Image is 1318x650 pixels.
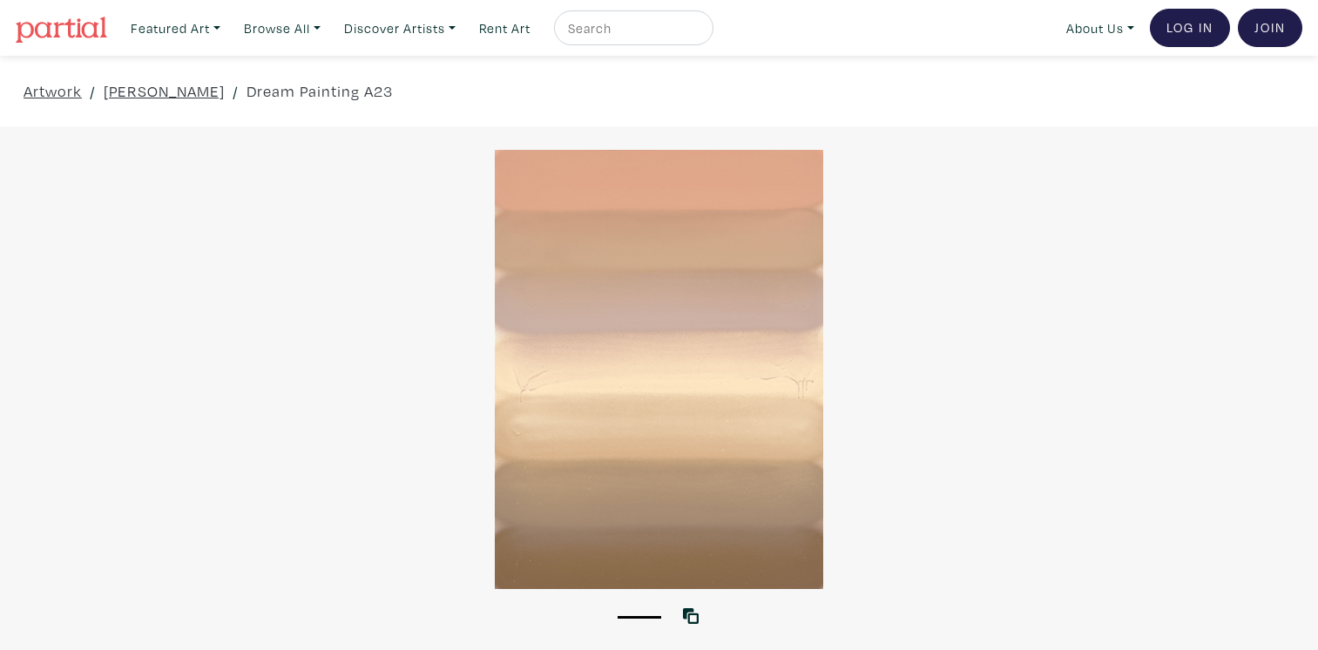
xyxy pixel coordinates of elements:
[566,17,697,39] input: Search
[247,79,393,103] a: Dream Painting A23
[123,10,228,46] a: Featured Art
[471,10,538,46] a: Rent Art
[90,79,96,103] span: /
[336,10,463,46] a: Discover Artists
[236,10,328,46] a: Browse All
[24,79,82,103] a: Artwork
[1238,9,1302,47] a: Join
[104,79,225,103] a: [PERSON_NAME]
[618,616,661,619] button: 1 of 1
[233,79,239,103] span: /
[1058,10,1142,46] a: About Us
[1150,9,1230,47] a: Log In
